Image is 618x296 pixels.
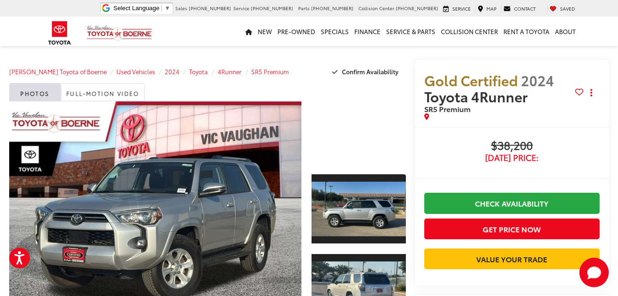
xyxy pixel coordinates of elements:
[9,83,61,101] a: Photos
[189,5,231,12] span: [PHONE_NUMBER]
[424,249,600,269] a: Value Your Trade
[61,83,145,101] a: Full-Motion Video
[552,17,578,46] a: About
[452,5,471,12] span: Service
[424,219,600,239] button: Get Price Now
[590,89,592,96] span: dropdown dots
[424,103,471,114] span: SR5 Premium
[42,18,77,48] img: Toyota
[251,5,293,12] span: [PHONE_NUMBER]
[311,5,353,12] span: [PHONE_NUMBER]
[424,70,518,90] span: Gold Certified
[424,86,531,106] span: Toyota 4Runner
[164,5,170,12] span: ▼
[486,5,497,12] span: Map
[312,173,406,244] a: Expand Photo 1
[116,67,155,76] a: Used Vehicles
[514,5,536,12] span: Contact
[113,5,170,12] a: Select Language​
[579,258,609,287] svg: Start Chat
[383,17,438,46] a: Service & Parts: Opens in a new tab
[579,258,609,287] button: Toggle Chat Window
[475,5,499,12] a: Map
[424,153,600,162] span: [DATE] Price:
[424,139,600,153] span: $38,200
[233,5,249,12] span: Service
[175,5,187,12] span: Sales
[251,67,289,76] a: SR5 Premium
[275,17,318,46] a: Pre-Owned
[311,182,407,236] img: 2024 Toyota 4Runner SR5 Premium
[87,25,152,41] img: Vic Vaughan Toyota of Boerne
[352,17,383,46] a: Finance
[243,17,255,46] a: Home
[583,85,600,101] button: Actions
[189,67,208,76] a: Toyota
[396,5,438,12] span: [PHONE_NUMBER]
[165,67,179,76] a: 2024
[501,5,538,12] a: Contact
[424,193,600,213] a: Check Availability
[358,5,394,12] span: Collision Center
[521,70,554,90] span: 2024
[501,17,552,46] a: Rent a Toyota
[298,5,310,12] span: Parts
[547,5,578,12] a: My Saved Vehicles
[327,64,406,80] button: Confirm Availability
[441,5,473,12] a: Service
[9,67,107,76] a: [PERSON_NAME] Toyota of Boerne
[218,67,242,76] a: 4Runner
[255,17,275,46] a: New
[438,17,501,46] a: Collision Center
[113,5,159,12] span: Select Language
[312,101,406,165] div: View Full-Motion Video
[342,67,399,76] span: Confirm Availability
[560,5,575,12] span: Saved
[318,17,352,46] a: Specials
